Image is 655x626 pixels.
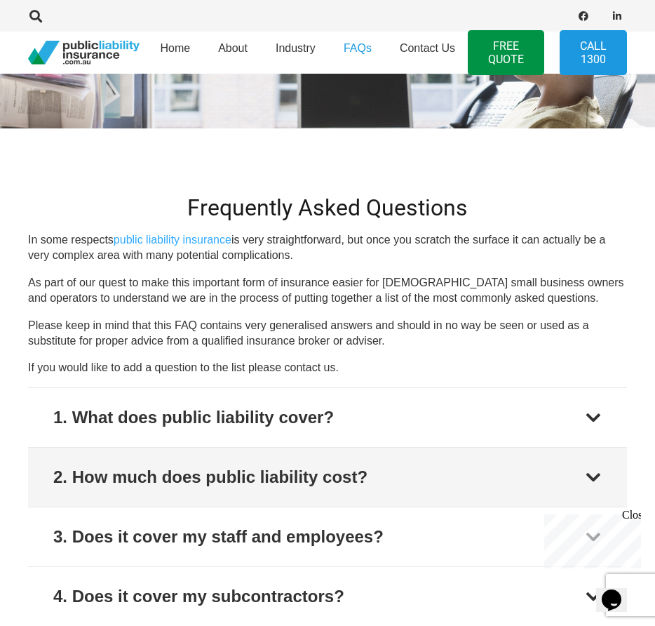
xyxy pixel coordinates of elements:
[560,30,627,75] a: Call 1300
[114,234,231,246] a: public liability insurance
[204,27,262,78] a: About
[218,42,248,54] span: About
[28,448,627,507] button: 2. How much does public liability cost?
[596,570,641,612] iframe: chat widget
[146,27,204,78] a: Home
[574,6,593,26] a: Facebook
[28,232,627,264] p: In some respects is very straightforward, but once you scratch the surface it can actually be a v...
[53,584,344,609] div: 4. Does it cover my subcontractors?
[539,509,641,568] iframe: chat widget
[28,194,627,221] h2: Frequently Asked Questions
[22,4,50,29] a: Search
[28,388,627,447] button: 1. What does public liability cover?
[330,27,386,78] a: FAQs
[400,42,455,54] span: Contact Us
[386,27,469,78] a: Contact Us
[53,524,384,550] div: 3. Does it cover my staff and employees?
[28,360,627,375] p: If you would like to add a question to the list please contact us.
[262,27,330,78] a: Industry
[344,42,372,54] span: FAQs
[6,6,97,102] div: Chat live with an agent now!Close
[28,41,140,65] a: pli_logotransparent
[28,275,627,307] p: As part of our quest to make this important form of insurance easier for [DEMOGRAPHIC_DATA] small...
[53,465,367,490] div: 2. How much does public liability cost?
[276,42,316,54] span: Industry
[468,30,544,75] a: FREE QUOTE
[607,6,627,26] a: LinkedIn
[28,318,627,349] p: Please keep in mind that this FAQ contains very generalised answers and should in no way be seen ...
[28,567,627,626] button: 4. Does it cover my subcontractors?
[53,405,334,430] div: 1. What does public liability cover?
[28,507,627,566] button: 3. Does it cover my staff and employees?
[160,42,190,54] span: Home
